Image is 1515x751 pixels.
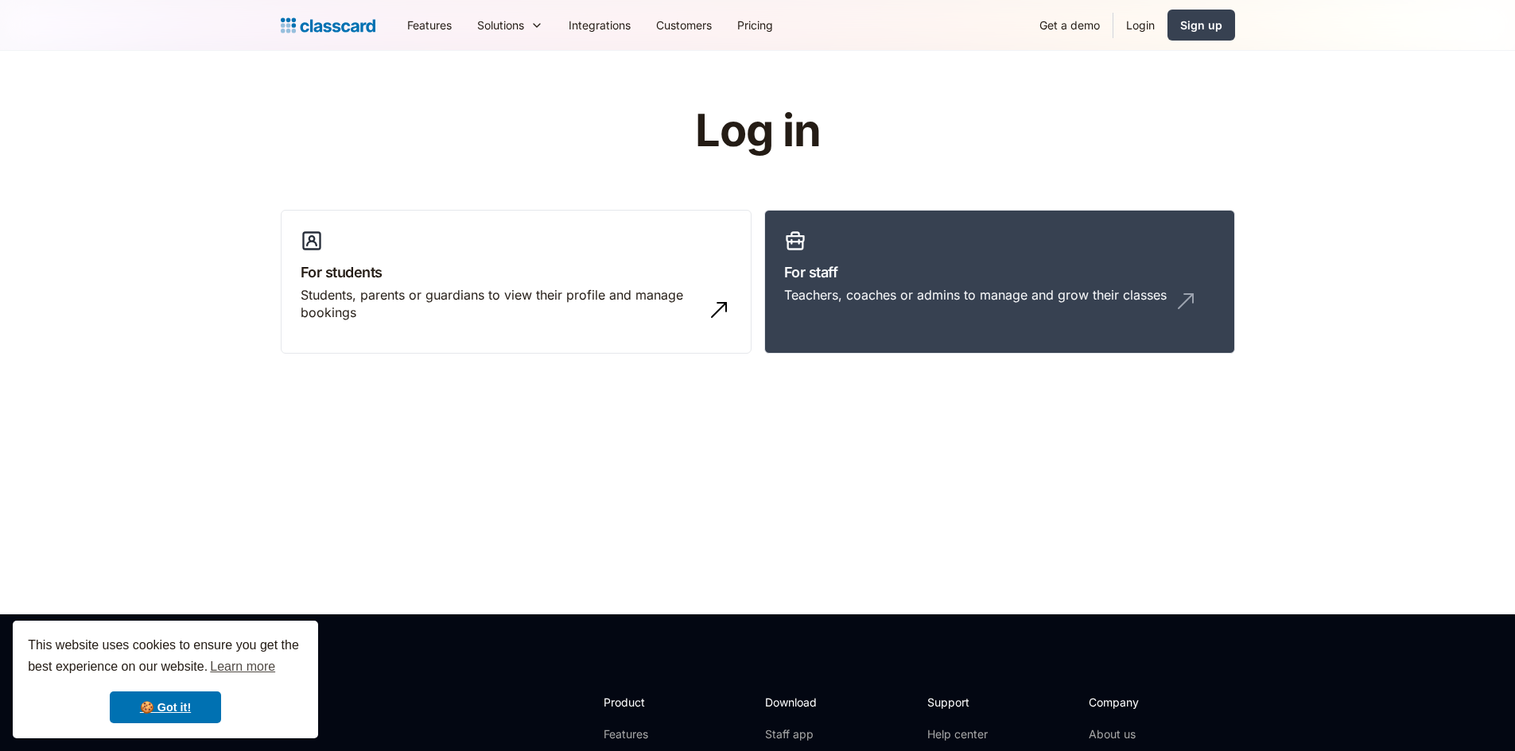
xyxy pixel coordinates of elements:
[1089,726,1195,742] a: About us
[505,106,1010,156] h1: Log in
[784,286,1167,304] div: Teachers, coaches or admins to manage and grow their classes
[927,726,992,742] a: Help center
[28,636,303,679] span: This website uses cookies to ensure you get the best experience on our website.
[1027,7,1113,43] a: Get a demo
[556,7,643,43] a: Integrations
[765,726,830,742] a: Staff app
[784,261,1215,283] h3: For staff
[1089,694,1195,710] h2: Company
[464,7,556,43] div: Solutions
[301,261,732,283] h3: For students
[1180,17,1222,33] div: Sign up
[281,14,375,37] a: home
[1113,7,1167,43] a: Login
[394,7,464,43] a: Features
[724,7,786,43] a: Pricing
[208,655,278,679] a: learn more about cookies
[764,210,1235,354] a: For staffTeachers, coaches or admins to manage and grow their classes
[604,694,689,710] h2: Product
[301,286,700,322] div: Students, parents or guardians to view their profile and manage bookings
[765,694,830,710] h2: Download
[1167,10,1235,41] a: Sign up
[281,210,752,354] a: For studentsStudents, parents or guardians to view their profile and manage bookings
[477,17,524,33] div: Solutions
[604,726,689,742] a: Features
[643,7,724,43] a: Customers
[110,691,221,723] a: dismiss cookie message
[13,621,318,738] div: cookieconsent
[927,694,992,710] h2: Support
